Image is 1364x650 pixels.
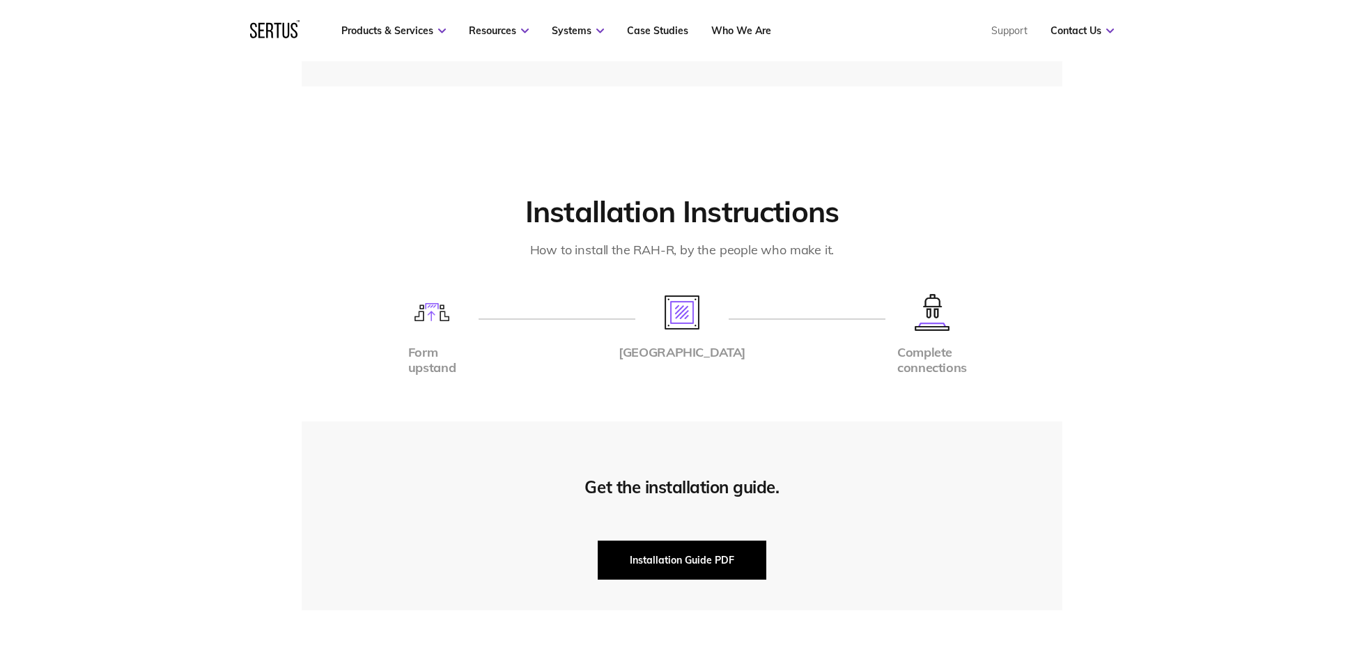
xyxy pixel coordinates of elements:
a: Products & Services [341,24,446,37]
h2: Installation Instructions [302,194,1062,231]
a: Resources [469,24,529,37]
a: Support [991,24,1028,37]
div: Get the installation guide. [584,477,779,497]
button: Installation Guide PDF [598,541,766,580]
a: Who We Are [711,24,771,37]
div: Form upstand [408,345,456,376]
div: How to install the RAH-R, by the people who make it. [452,240,912,261]
a: Contact Us [1051,24,1114,37]
div: Complete connections [897,345,967,376]
a: Case Studies [627,24,688,37]
div: [GEOGRAPHIC_DATA] [619,345,745,361]
a: Systems [552,24,604,37]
